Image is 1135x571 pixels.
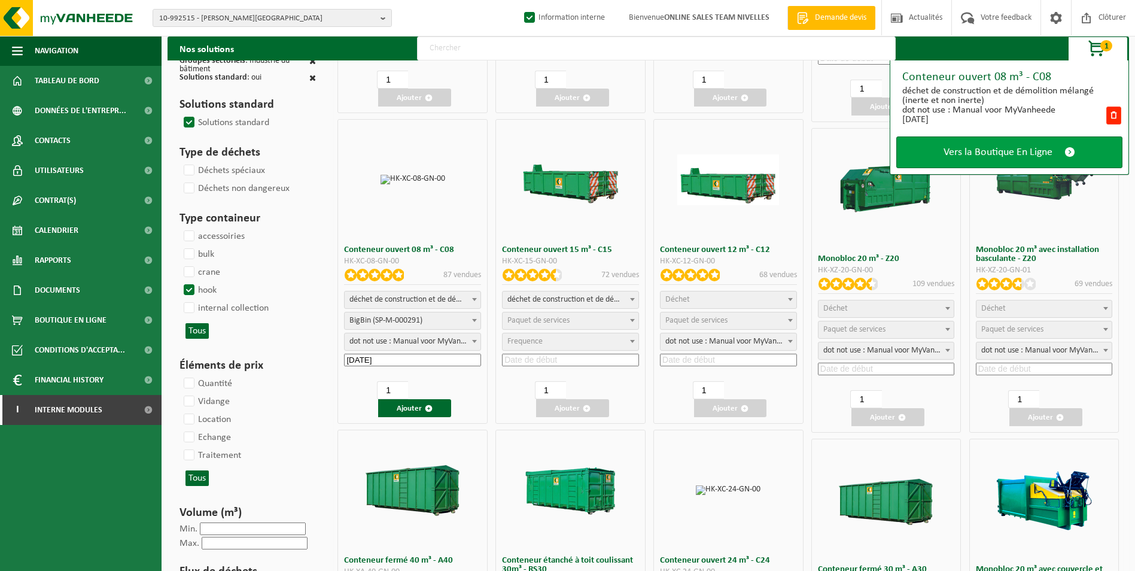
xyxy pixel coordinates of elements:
[902,115,1105,124] div: [DATE]
[660,556,797,565] h3: Conteneur ouvert 24 m³ - C24
[378,399,451,417] button: Ajouter
[981,325,1043,334] span: Paquet de services
[520,154,622,205] img: HK-XC-15-GN-00
[851,408,924,426] button: Ajouter
[787,6,875,30] a: Demande devis
[665,295,690,304] span: Déchet
[507,337,543,346] span: Frequence
[660,257,797,266] div: HK-XC-12-GN-00
[181,393,230,411] label: Vidange
[344,245,481,254] h3: Conteneur ouvert 08 m³ - C08
[181,281,217,299] label: hook
[660,354,797,366] input: Date de début
[976,266,1113,275] div: HK-XZ-20-GN-01
[694,89,767,107] button: Ajouter
[601,269,639,281] p: 72 vendues
[181,375,232,393] label: Quantité
[179,524,197,534] label: Min.
[381,175,445,184] img: HK-XC-08-GN-00
[159,10,376,28] span: 10-992515 - [PERSON_NAME][GEOGRAPHIC_DATA]
[344,291,481,309] span: déchet de construction et de démolition mélangé (inerte et non inerte)
[35,66,99,96] span: Tableau de bord
[1075,278,1112,290] p: 69 vendues
[851,98,924,116] button: Ajouter
[179,144,316,162] h3: Type de déchets
[818,342,955,360] span: dot not use : Manual voor MyVanheede
[976,342,1112,359] span: dot not use : Manual voor MyVanheede
[660,245,797,254] h3: Conteneur ouvert 12 m³ - C12
[181,114,269,132] label: Solutions standard
[185,323,209,339] button: Tous
[168,37,246,60] h2: Nos solutions
[502,354,639,366] input: Date de début
[976,342,1113,360] span: dot not use : Manual voor MyVanheede
[345,291,480,308] span: déchet de construction et de démolition mélangé (inerte et non inerte)
[835,474,937,525] img: HK-XA-30-GN-00
[502,257,639,266] div: HK-XC-15-GN-00
[818,363,955,375] input: Date de début
[443,269,481,281] p: 87 vendues
[344,257,481,266] div: HK-XC-08-GN-00
[181,299,269,317] label: internal collection
[944,146,1052,159] span: Vers la Boutique En Ligne
[179,539,199,548] label: Max.
[181,227,245,245] label: accessoiries
[661,333,796,350] span: dot not use : Manual voor MyVanheede
[976,363,1113,375] input: Date de début
[818,254,955,263] h3: Monobloc 20 m³ - Z20
[35,275,80,305] span: Documents
[179,209,316,227] h3: Type containeur
[536,89,609,107] button: Ajouter
[902,86,1105,105] div: déchet de construction et de démolition mélangé (inerte et non inerte)
[502,291,639,309] span: déchet de construction et de démolition mélangé (inerte et non inerte)
[35,96,126,126] span: Données de l'entrepr...
[1068,37,1128,60] button: 1
[660,333,797,351] span: dot not use : Manual voor MyVanheede
[153,9,392,27] button: 10-992515 - [PERSON_NAME][GEOGRAPHIC_DATA]
[345,333,480,350] span: dot not use : Manual voor MyVanheede
[344,556,481,565] h3: Conteneur fermé 40 m³ - A40
[35,215,78,245] span: Calendrier
[1100,40,1112,51] span: 1
[181,180,290,198] label: Déchets non dangereux
[417,37,896,60] input: Chercher
[835,138,937,239] img: HK-XZ-20-GN-00
[344,354,481,366] input: Date de début
[902,71,1122,83] div: Conteneur ouvert 08 m³ - C08
[378,89,451,107] button: Ajouter
[536,399,609,417] button: Ajouter
[35,305,106,335] span: Boutique en ligne
[35,36,78,66] span: Navigation
[520,465,622,516] img: HK-RS-30-GN-00
[503,291,638,308] span: déchet de construction et de démolition mélangé (inerte et non inerte)
[812,12,869,24] span: Demande devis
[818,266,955,275] div: HK-XZ-20-GN-00
[993,448,1095,550] img: HK-XZ-20-GN-12
[993,154,1095,205] img: HK-XZ-20-GN-01
[181,245,214,263] label: bulk
[377,71,408,89] input: 1
[179,74,261,84] div: : oui
[664,13,769,22] strong: ONLINE SALES TEAM NIVELLES
[535,381,566,399] input: 1
[759,269,797,281] p: 68 vendues
[693,71,724,89] input: 1
[35,395,102,425] span: Interne modules
[377,381,408,399] input: 1
[181,162,265,180] label: Déchets spéciaux
[179,96,316,114] h3: Solutions standard
[35,156,84,186] span: Utilisateurs
[823,304,848,313] span: Déchet
[502,245,639,254] h3: Conteneur ouvert 15 m³ - C15
[179,73,247,82] span: Solutions standard
[694,399,767,417] button: Ajouter
[179,357,316,375] h3: Éléments de prix
[35,245,71,275] span: Rapports
[35,126,71,156] span: Contacts
[179,504,316,522] h3: Volume (m³)
[823,325,886,334] span: Paquet de services
[181,411,231,429] label: Location
[179,56,245,65] span: Groupes sectoriels
[362,465,464,516] img: HK-XA-40-GN-00
[35,186,76,215] span: Contrat(s)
